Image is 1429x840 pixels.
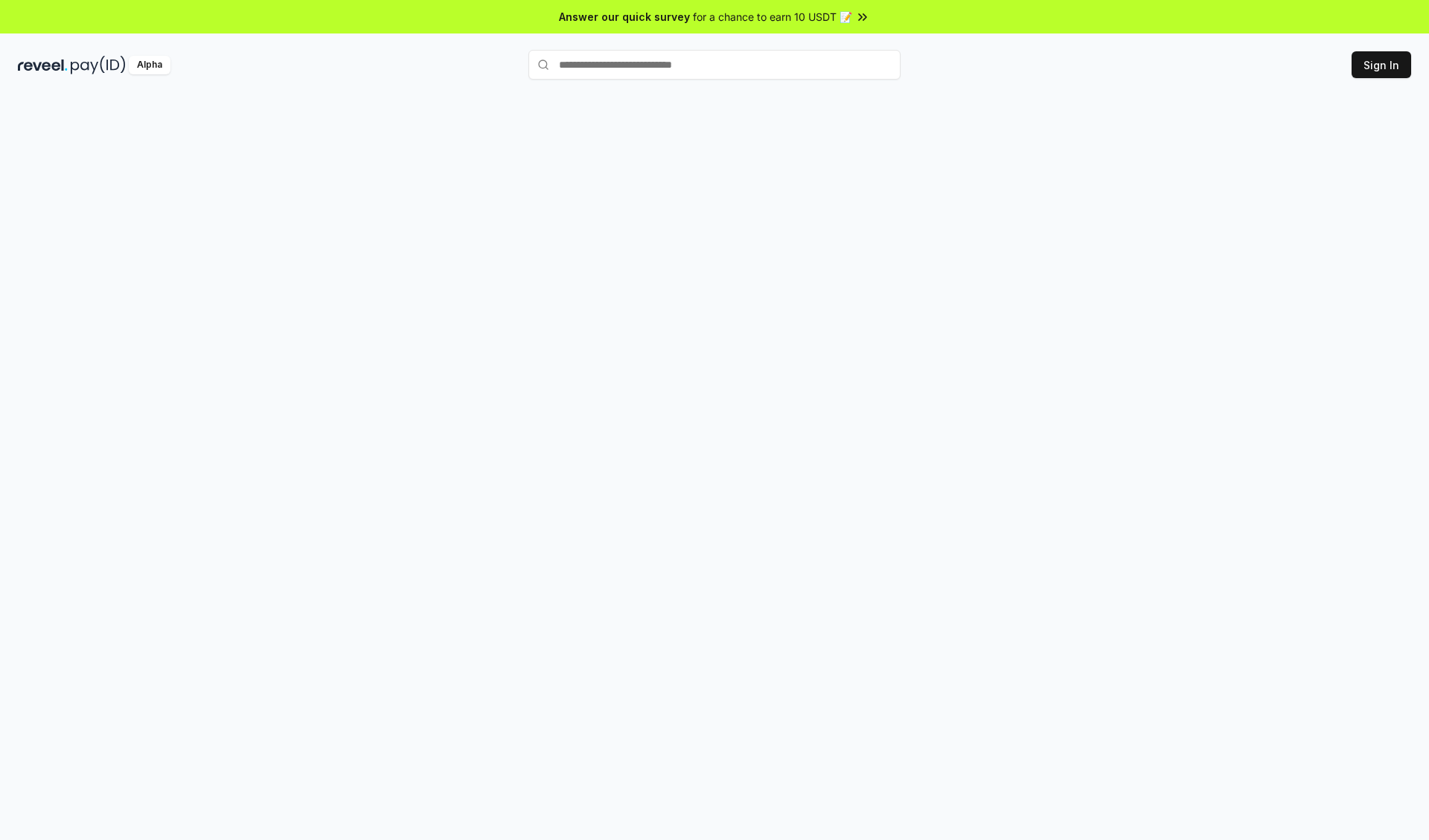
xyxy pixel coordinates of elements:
span: for a chance to earn 10 USDT 📝 [693,9,852,25]
div: Alpha [129,56,170,74]
button: Sign In [1352,51,1411,78]
img: reveel_dark [18,56,68,74]
img: pay_id [71,56,126,74]
span: Answer our quick survey [559,9,690,25]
